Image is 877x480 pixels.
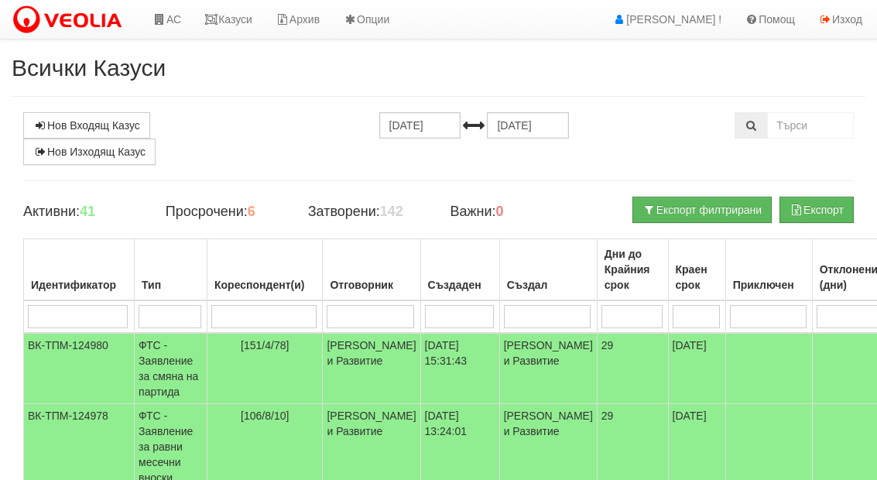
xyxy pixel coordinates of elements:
[668,239,725,301] th: Краен срок: No sort applied, activate to apply an ascending sort
[767,112,854,139] input: Търсене по Идентификатор, Бл/Вх/Ап, Тип, Описание, Моб. Номер, Имейл, Файл, Коментар,
[24,239,135,301] th: Идентификатор: No sort applied, activate to apply an ascending sort
[673,259,721,296] div: Краен срок
[139,274,203,296] div: Тип
[241,339,289,351] span: [151/4/78]
[499,239,597,301] th: Създал: No sort applied, activate to apply an ascending sort
[207,239,323,301] th: Кореспондент(и): No sort applied, activate to apply an ascending sort
[450,204,569,220] h4: Важни:
[308,204,427,220] h4: Затворени:
[135,333,207,404] td: ФТС - Заявление за смяна на партида
[241,410,289,422] span: [106/8/10]
[601,339,614,351] span: 29
[420,239,499,301] th: Създаден: No sort applied, activate to apply an ascending sort
[601,410,614,422] span: 29
[23,112,150,139] a: Нов Входящ Казус
[24,333,135,404] td: ВК-ТПМ-124980
[323,239,420,301] th: Отговорник: No sort applied, activate to apply an ascending sort
[425,274,495,296] div: Създаден
[499,333,597,404] td: [PERSON_NAME] и Развитие
[725,239,812,301] th: Приключен: No sort applied, activate to apply an ascending sort
[28,274,130,296] div: Идентификатор
[248,204,255,219] b: 6
[23,204,142,220] h4: Активни:
[601,243,664,296] div: Дни до Крайния срок
[166,204,285,220] h4: Просрочени:
[211,274,318,296] div: Кореспондент(и)
[135,239,207,301] th: Тип: No sort applied, activate to apply an ascending sort
[597,239,668,301] th: Дни до Крайния срок: No sort applied, activate to apply an ascending sort
[12,4,129,36] img: VeoliaLogo.png
[730,274,808,296] div: Приключен
[323,333,420,404] td: [PERSON_NAME] и Развитие
[23,139,156,165] a: Нов Изходящ Казус
[668,333,725,404] td: [DATE]
[12,55,865,81] h2: Всички Казуси
[496,204,504,219] b: 0
[80,204,95,219] b: 41
[779,197,854,223] button: Експорт
[380,204,403,219] b: 142
[420,333,499,404] td: [DATE] 15:31:43
[327,274,416,296] div: Отговорник
[632,197,772,223] button: Експорт филтрирани
[504,274,593,296] div: Създал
